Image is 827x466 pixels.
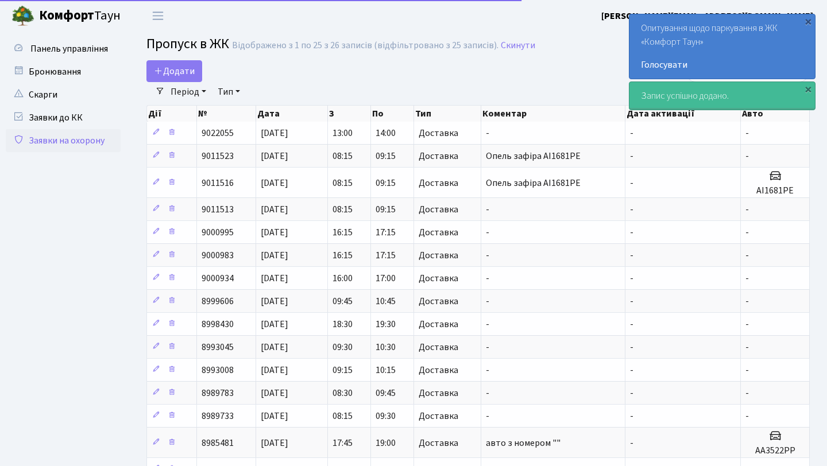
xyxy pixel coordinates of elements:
[197,106,256,122] th: №
[261,150,288,162] span: [DATE]
[30,42,108,55] span: Панель управління
[486,249,489,262] span: -
[419,152,458,161] span: Доставка
[261,272,288,285] span: [DATE]
[745,364,749,376] span: -
[261,295,288,308] span: [DATE]
[166,82,211,102] a: Період
[630,295,633,308] span: -
[419,251,458,260] span: Доставка
[333,127,353,139] span: 13:00
[333,437,353,449] span: 17:45
[39,6,94,25] b: Комфорт
[144,6,172,25] button: Переключити навігацію
[202,437,234,449] span: 8985481
[419,366,458,375] span: Доставка
[630,127,633,139] span: -
[333,318,353,331] span: 18:30
[333,226,353,239] span: 16:15
[630,203,633,216] span: -
[202,127,234,139] span: 9022055
[202,410,234,422] span: 8989733
[328,106,371,122] th: З
[371,106,414,122] th: По
[745,272,749,285] span: -
[630,364,633,376] span: -
[630,318,633,331] span: -
[333,177,353,189] span: 08:15
[625,106,741,122] th: Дата активації
[376,341,396,354] span: 10:30
[376,410,396,422] span: 09:30
[630,226,633,239] span: -
[333,341,353,354] span: 09:30
[486,410,489,422] span: -
[630,341,633,354] span: -
[629,82,815,110] div: Запис успішно додано.
[376,150,396,162] span: 09:15
[419,297,458,306] span: Доставка
[213,82,245,102] a: Тип
[376,318,396,331] span: 19:30
[481,106,625,122] th: Коментар
[261,387,288,399] span: [DATE]
[6,37,121,60] a: Панель управління
[741,106,810,122] th: Авто
[333,203,353,216] span: 08:15
[6,60,121,83] a: Бронювання
[261,203,288,216] span: [DATE]
[261,249,288,262] span: [DATE]
[745,203,749,216] span: -
[202,364,234,376] span: 8993008
[501,40,535,51] a: Скинути
[376,272,396,285] span: 17:00
[419,205,458,214] span: Доставка
[6,83,121,106] a: Скарги
[630,437,633,449] span: -
[232,40,498,51] div: Відображено з 1 по 25 з 26 записів (відфільтровано з 25 записів).
[630,272,633,285] span: -
[333,364,353,376] span: 09:15
[376,387,396,399] span: 09:45
[745,387,749,399] span: -
[202,203,234,216] span: 9011513
[419,320,458,329] span: Доставка
[261,226,288,239] span: [DATE]
[376,177,396,189] span: 09:15
[202,177,234,189] span: 9011516
[376,127,396,139] span: 14:00
[261,177,288,189] span: [DATE]
[629,14,815,79] div: Опитування щодо паркування в ЖК «Комфорт Таун»
[486,226,489,239] span: -
[745,318,749,331] span: -
[333,410,353,422] span: 08:15
[154,65,195,77] span: Додати
[256,106,329,122] th: Дата
[419,438,458,448] span: Доставка
[486,318,489,331] span: -
[802,83,814,95] div: ×
[745,295,749,308] span: -
[486,437,561,449] span: авто з номером ""
[261,364,288,376] span: [DATE]
[202,387,234,399] span: 8989783
[333,295,353,308] span: 09:45
[630,410,633,422] span: -
[6,129,121,152] a: Заявки на охорону
[261,341,288,354] span: [DATE]
[419,274,458,283] span: Доставка
[202,150,234,162] span: 9011523
[333,272,353,285] span: 16:00
[146,34,229,54] span: Пропуск в ЖК
[202,226,234,239] span: 9000995
[261,127,288,139] span: [DATE]
[419,389,458,398] span: Доставка
[261,410,288,422] span: [DATE]
[333,387,353,399] span: 08:30
[419,178,458,188] span: Доставка
[630,249,633,262] span: -
[376,295,396,308] span: 10:45
[333,150,353,162] span: 08:15
[202,295,234,308] span: 8999606
[376,203,396,216] span: 09:15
